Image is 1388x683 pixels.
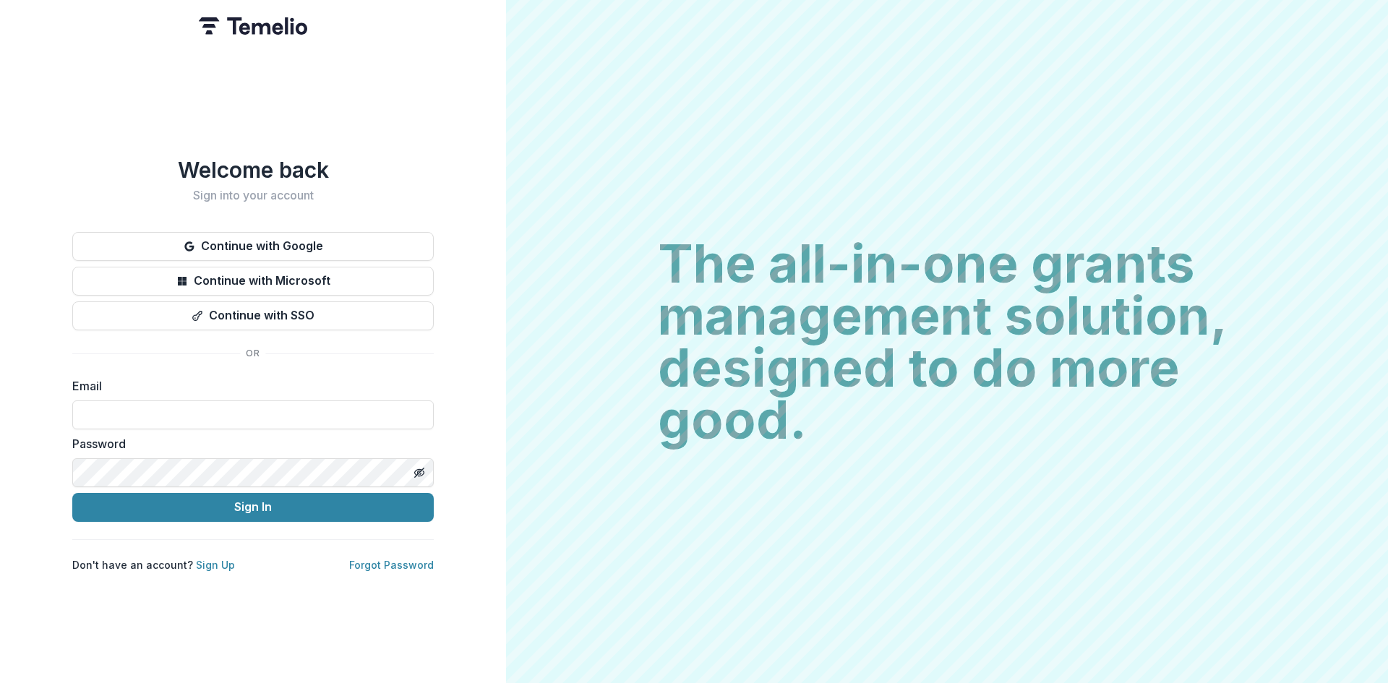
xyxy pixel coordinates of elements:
button: Sign In [72,493,434,522]
p: Don't have an account? [72,557,235,572]
label: Password [72,435,425,452]
label: Email [72,377,425,395]
button: Continue with Microsoft [72,267,434,296]
button: Continue with SSO [72,301,434,330]
img: Temelio [199,17,307,35]
a: Sign Up [196,559,235,571]
h1: Welcome back [72,157,434,183]
a: Forgot Password [349,559,434,571]
h2: Sign into your account [72,189,434,202]
button: Continue with Google [72,232,434,261]
button: Toggle password visibility [408,461,431,484]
